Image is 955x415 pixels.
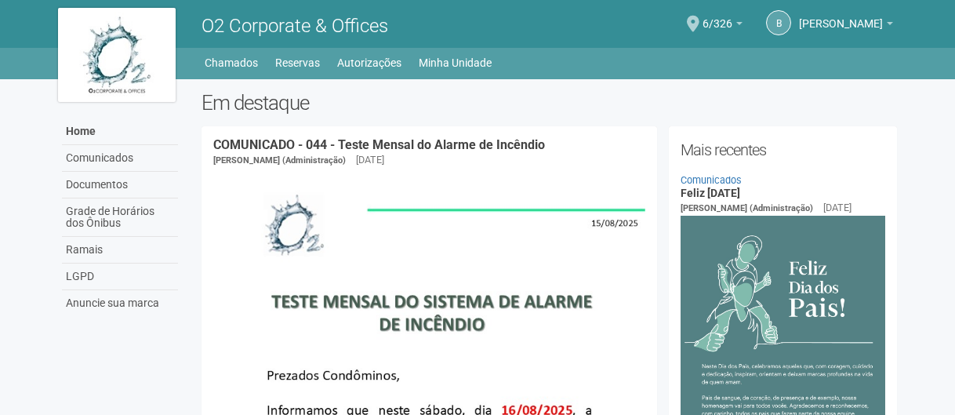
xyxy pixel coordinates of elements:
[275,52,320,74] a: Reservas
[205,52,258,74] a: Chamados
[356,153,384,167] div: [DATE]
[62,237,178,264] a: Ramais
[62,172,178,198] a: Documentos
[703,20,743,32] a: 6/326
[766,10,791,35] a: B
[202,15,388,37] span: O2 Corporate & Offices
[62,198,178,237] a: Grade de Horários dos Ônibus
[62,118,178,145] a: Home
[681,187,740,199] a: Feliz [DATE]
[681,174,742,186] a: Comunicados
[213,137,545,152] a: COMUNICADO - 044 - Teste Mensal do Alarme de Incêndio
[337,52,401,74] a: Autorizações
[681,138,885,162] h2: Mais recentes
[62,264,178,290] a: LGPD
[213,155,346,166] span: [PERSON_NAME] (Administração)
[823,201,852,215] div: [DATE]
[62,145,178,172] a: Comunicados
[202,91,897,115] h2: Em destaque
[681,203,813,213] span: [PERSON_NAME] (Administração)
[799,20,893,32] a: [PERSON_NAME]
[62,290,178,316] a: Anuncie sua marca
[419,52,492,74] a: Minha Unidade
[799,2,883,30] span: Beatriz
[58,8,176,102] img: logo.jpg
[703,2,732,30] span: 6/326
